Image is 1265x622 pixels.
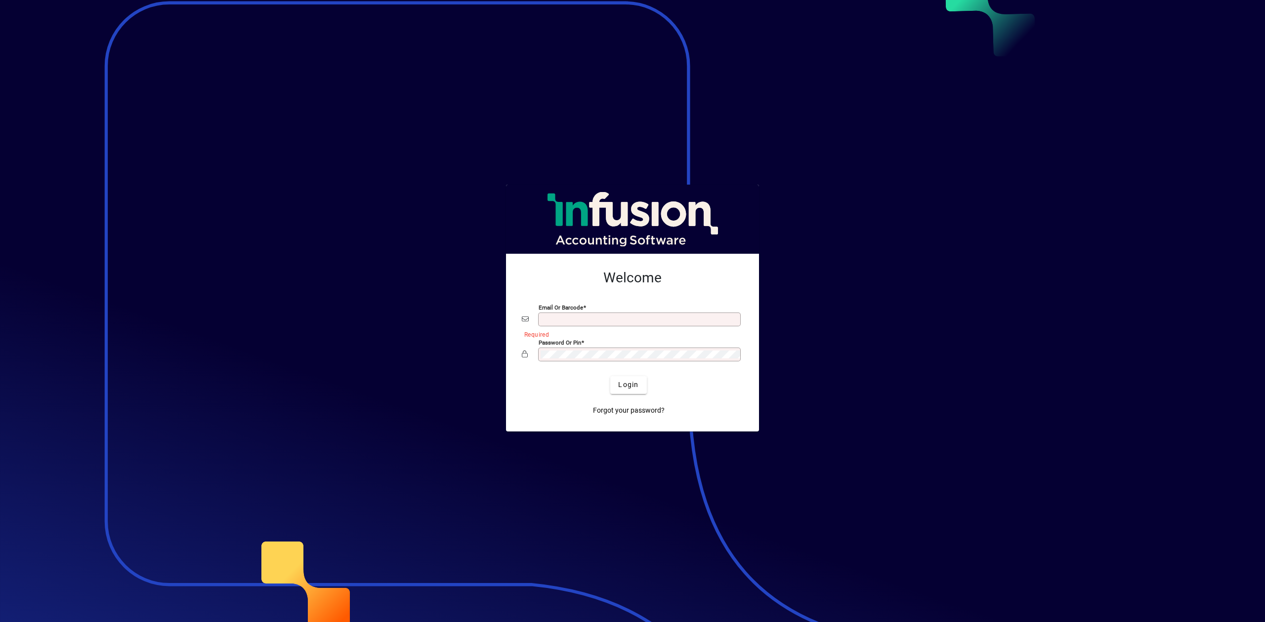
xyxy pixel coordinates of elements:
[524,329,735,339] mat-error: Required
[522,270,743,286] h2: Welcome
[589,402,669,420] a: Forgot your password?
[539,339,581,346] mat-label: Password or Pin
[593,405,665,416] span: Forgot your password?
[610,376,646,394] button: Login
[618,380,638,390] span: Login
[539,304,583,311] mat-label: Email or Barcode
